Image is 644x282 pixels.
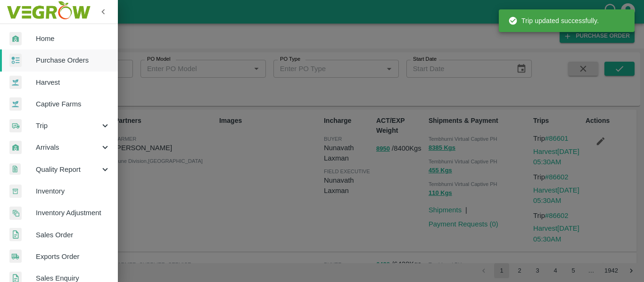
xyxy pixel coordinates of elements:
span: Inventory [36,186,110,196]
span: Arrivals [36,142,100,153]
span: Exports Order [36,251,110,262]
img: whInventory [9,185,22,198]
img: whArrival [9,32,22,46]
span: Purchase Orders [36,55,110,65]
img: shipments [9,250,22,263]
span: Inventory Adjustment [36,208,110,218]
span: Harvest [36,77,110,88]
img: reciept [9,54,22,67]
span: Quality Report [36,164,100,175]
span: Captive Farms [36,99,110,109]
img: harvest [9,97,22,111]
span: Home [36,33,110,44]
img: whArrival [9,141,22,154]
img: sales [9,228,22,242]
span: Trip [36,121,100,131]
img: harvest [9,75,22,89]
img: delivery [9,119,22,133]
img: inventory [9,206,22,220]
span: Sales Order [36,230,110,240]
img: qualityReport [9,163,21,175]
div: Trip updated successfully. [508,12,599,29]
